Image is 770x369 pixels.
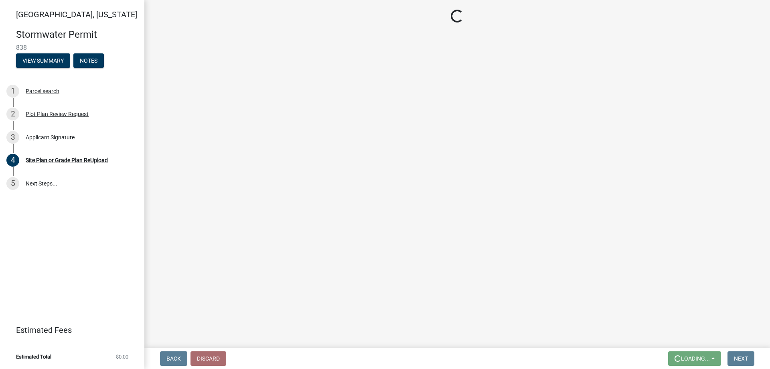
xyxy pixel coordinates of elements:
span: 838 [16,44,128,51]
h4: Stormwater Permit [16,29,138,41]
button: View Summary [16,53,70,68]
div: Plot Plan Review Request [26,111,89,117]
button: Back [160,351,187,366]
span: [GEOGRAPHIC_DATA], [US_STATE] [16,10,137,19]
span: Estimated Total [16,354,51,359]
span: Loading... [681,355,710,362]
a: Estimated Fees [6,322,132,338]
div: 3 [6,131,19,144]
button: Next [727,351,754,366]
button: Discard [190,351,226,366]
div: 4 [6,154,19,167]
span: $0.00 [116,354,128,359]
wm-modal-confirm: Notes [73,58,104,64]
span: Back [166,355,181,362]
button: Notes [73,53,104,68]
button: Loading... [668,351,721,366]
div: Parcel search [26,88,59,94]
span: Next [734,355,748,362]
wm-modal-confirm: Summary [16,58,70,64]
div: 2 [6,108,19,120]
div: Applicant Signature [26,135,75,140]
div: 5 [6,177,19,190]
div: 1 [6,85,19,98]
div: Site Plan or Grade Plan ReUpload [26,157,108,163]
